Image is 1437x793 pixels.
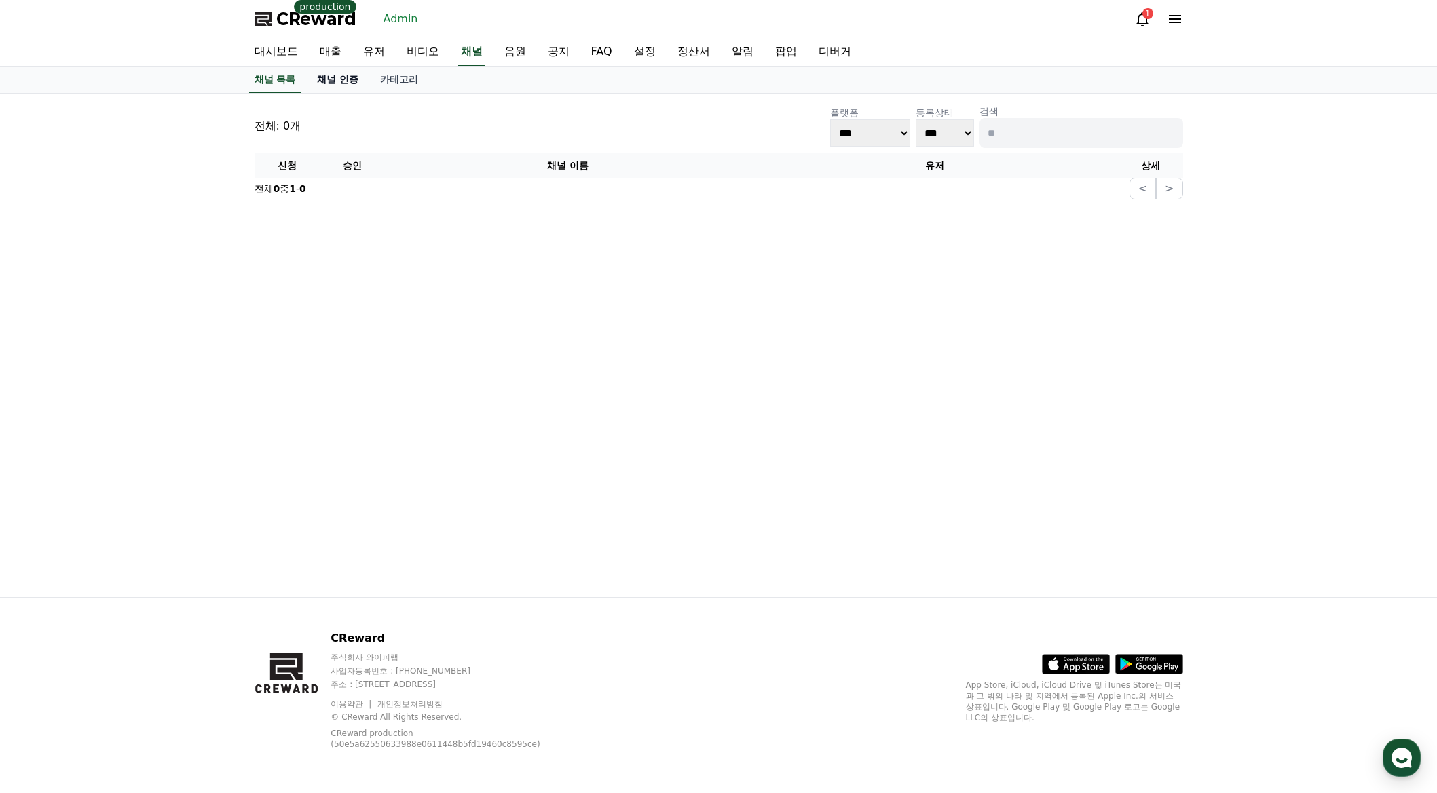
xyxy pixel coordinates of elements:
[309,38,352,66] a: 매출
[377,699,443,709] a: 개인정보처리방침
[255,8,356,30] a: CReward
[623,38,667,66] a: 설정
[916,106,974,119] p: 등록상태
[1130,178,1156,199] button: <
[385,153,751,178] th: 채널 이름
[764,38,808,66] a: 팝업
[537,38,580,66] a: 공지
[255,153,320,178] th: 신청
[721,38,764,66] a: 알림
[493,38,537,66] a: 음원
[249,67,301,93] a: 채널 목록
[331,699,373,709] a: 이용약관
[90,430,175,464] a: 대화
[331,665,569,676] p: 사업자등록번호 : [PHONE_NUMBER]
[175,430,261,464] a: 설정
[331,652,569,663] p: 주식회사 와이피랩
[580,38,623,66] a: FAQ
[830,106,910,119] p: 플랫폼
[289,183,296,194] strong: 1
[331,679,569,690] p: 주소 : [STREET_ADDRESS]
[966,680,1183,723] p: App Store, iCloud, iCloud Drive 및 iTunes Store는 미국과 그 밖의 나라 및 지역에서 등록된 Apple Inc.의 서비스 상표입니다. Goo...
[458,38,485,66] a: 채널
[369,67,429,93] a: 카테고리
[210,450,226,461] span: 설정
[276,8,356,30] span: CReward
[331,728,548,750] p: CReward production (50e5a62550633988e0611448b5fd19460c8595ce)
[124,451,141,462] span: 대화
[331,712,569,722] p: © CReward All Rights Reserved.
[4,430,90,464] a: 홈
[306,67,369,93] a: 채널 인증
[979,104,1183,118] p: 검색
[274,183,280,194] strong: 0
[244,38,309,66] a: 대시보드
[255,182,306,195] p: 전체 중 -
[751,153,1118,178] th: 유저
[808,38,862,66] a: 디버거
[352,38,396,66] a: 유저
[396,38,450,66] a: 비디오
[320,153,385,178] th: 승인
[255,118,301,134] p: 전체: 0개
[378,8,424,30] a: Admin
[1156,178,1182,199] button: >
[1142,8,1153,19] div: 1
[43,450,51,461] span: 홈
[299,183,306,194] strong: 0
[331,630,569,646] p: CReward
[1118,153,1183,178] th: 상세
[1134,11,1151,27] a: 1
[667,38,721,66] a: 정산서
